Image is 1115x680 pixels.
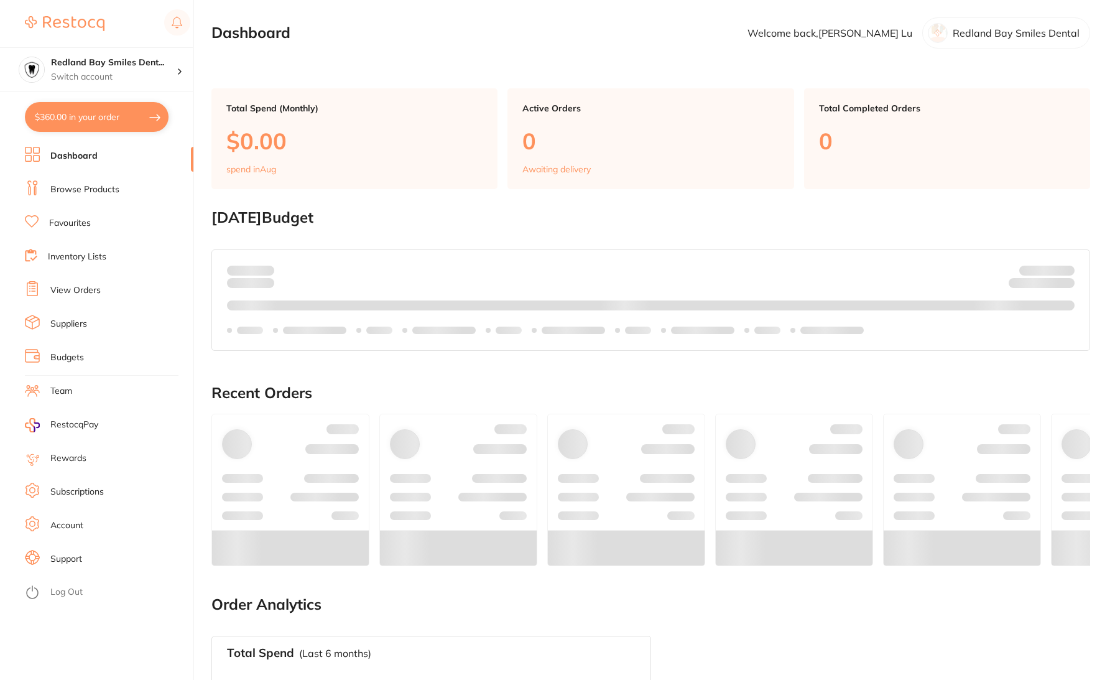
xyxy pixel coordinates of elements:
p: Welcome back, [PERSON_NAME] Lu [747,27,912,39]
a: Suppliers [50,318,87,330]
p: Labels extended [283,325,346,335]
p: Active Orders [522,103,779,113]
a: Rewards [50,452,86,465]
a: Log Out [50,586,83,598]
p: Labels extended [800,325,864,335]
a: Favourites [49,217,91,230]
a: Team [50,385,72,398]
h4: Redland Bay Smiles Dental [51,57,177,69]
a: Active Orders0Awaiting delivery [507,88,793,189]
p: Labels extended [671,325,734,335]
img: RestocqPay [25,418,40,432]
p: spend in Aug [226,164,276,174]
strong: $0.00 [252,264,274,276]
p: Budget: [1019,265,1075,275]
p: Labels [754,325,780,335]
p: 0 [522,128,779,154]
p: $0.00 [226,128,483,154]
p: Labels [366,325,392,335]
button: $360.00 in your order [25,102,169,132]
p: Total Completed Orders [819,103,1075,113]
h2: Order Analytics [211,596,1090,613]
a: Inventory Lists [48,251,106,263]
a: Support [50,553,82,566]
a: Subscriptions [50,486,104,498]
p: Total Spend (Monthly) [226,103,483,113]
p: Awaiting delivery [522,164,591,174]
p: Labels extended [412,325,476,335]
h2: [DATE] Budget [211,209,1090,226]
p: Switch account [51,71,177,83]
p: Labels [625,325,651,335]
p: Redland Bay Smiles Dental [953,27,1080,39]
h2: Dashboard [211,24,290,42]
a: Browse Products [50,184,119,196]
strong: $NaN [1050,264,1075,276]
a: Total Completed Orders0 [804,88,1090,189]
h3: Total Spend [227,646,294,660]
a: Account [50,519,83,532]
p: Remaining: [1009,276,1075,291]
a: RestocqPay [25,418,98,432]
span: RestocqPay [50,419,98,431]
img: Redland Bay Smiles Dental [19,57,44,82]
a: Budgets [50,352,84,364]
img: Restocq Logo [25,16,104,31]
p: Labels [496,325,522,335]
a: Dashboard [50,150,98,162]
p: month [227,276,274,291]
p: Labels [237,325,263,335]
a: Total Spend (Monthly)$0.00spend inAug [211,88,497,189]
p: Labels extended [542,325,605,335]
p: 0 [819,128,1075,154]
a: Restocq Logo [25,9,104,38]
p: (Last 6 months) [299,648,371,659]
a: View Orders [50,284,101,297]
p: Spent: [227,265,274,275]
h2: Recent Orders [211,384,1090,402]
strong: $0.00 [1053,280,1075,291]
button: Log Out [25,583,190,603]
